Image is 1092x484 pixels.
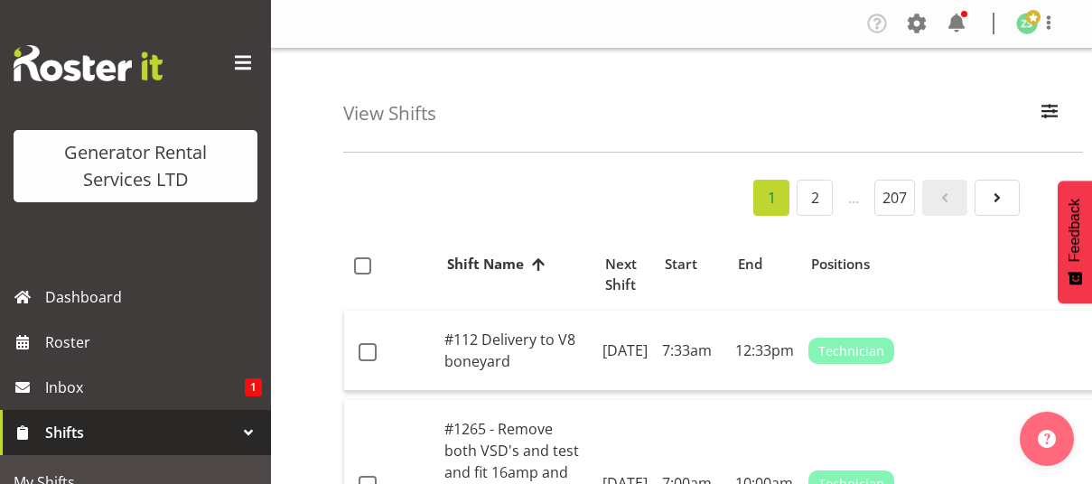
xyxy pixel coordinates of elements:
[45,284,262,311] span: Dashboard
[32,139,239,193] div: Generator Rental Services LTD
[343,103,436,124] h4: View Shifts
[874,180,915,216] a: 207
[437,311,595,391] td: #112 Delivery to V8 boneyard
[818,341,884,361] span: Technician
[665,254,697,275] span: Start
[595,311,655,391] td: [DATE]
[605,254,644,295] span: Next Shift
[45,374,245,401] span: Inbox
[1031,94,1069,134] button: Filter Employees
[447,254,524,275] span: Shift Name
[728,311,801,391] td: 12:33pm
[738,254,762,275] span: End
[245,378,262,396] span: 1
[45,419,235,446] span: Shifts
[45,329,262,356] span: Roster
[1016,13,1038,34] img: zach-satiu198.jpg
[1038,430,1056,448] img: help-xxl-2.png
[655,311,728,391] td: 7:33am
[14,45,163,81] img: Rosterit website logo
[1067,199,1083,262] span: Feedback
[797,180,833,216] a: 2
[811,254,870,275] span: Positions
[1058,181,1092,303] button: Feedback - Show survey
